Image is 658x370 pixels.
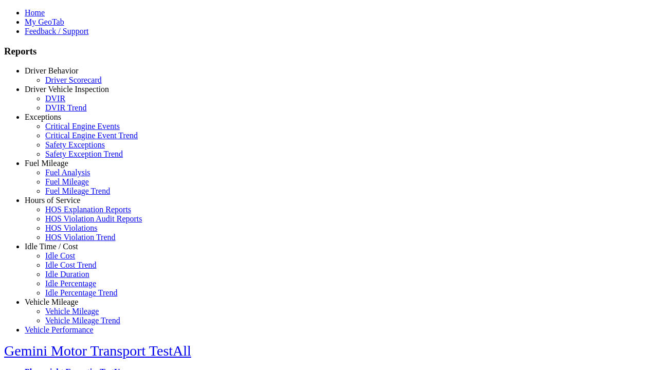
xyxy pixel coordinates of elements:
[45,288,117,297] a: Idle Percentage Trend
[25,159,68,168] a: Fuel Mileage
[45,76,102,84] a: Driver Scorecard
[25,242,78,251] a: Idle Time / Cost
[25,113,61,121] a: Exceptions
[45,150,123,158] a: Safety Exception Trend
[25,196,80,205] a: Hours of Service
[45,214,142,223] a: HOS Violation Audit Reports
[45,168,90,177] a: Fuel Analysis
[45,205,131,214] a: HOS Explanation Reports
[45,261,97,269] a: Idle Cost Trend
[25,325,94,334] a: Vehicle Performance
[45,94,65,103] a: DVIR
[45,177,89,186] a: Fuel Mileage
[45,270,89,279] a: Idle Duration
[45,224,97,232] a: HOS Violations
[45,103,86,112] a: DVIR Trend
[25,66,78,75] a: Driver Behavior
[25,27,88,35] a: Feedback / Support
[45,251,75,260] a: Idle Cost
[45,233,116,242] a: HOS Violation Trend
[45,279,96,288] a: Idle Percentage
[45,122,120,131] a: Critical Engine Events
[45,316,120,325] a: Vehicle Mileage Trend
[45,187,110,195] a: Fuel Mileage Trend
[4,343,191,359] a: Gemini Motor Transport TestAll
[4,46,654,57] h3: Reports
[25,17,64,26] a: My GeoTab
[25,8,45,17] a: Home
[25,298,78,306] a: Vehicle Mileage
[45,307,99,316] a: Vehicle Mileage
[25,85,109,94] a: Driver Vehicle Inspection
[45,140,105,149] a: Safety Exceptions
[45,131,138,140] a: Critical Engine Event Trend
